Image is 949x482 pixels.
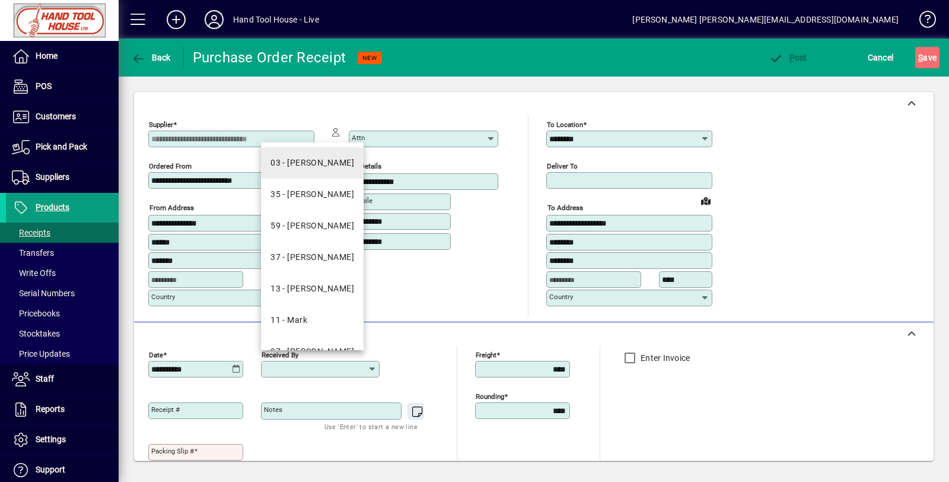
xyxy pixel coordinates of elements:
[36,465,65,474] span: Support
[12,288,75,298] span: Serial Numbers
[6,283,119,303] a: Serial Numbers
[270,157,354,169] div: 03 - [PERSON_NAME]
[36,435,66,444] span: Settings
[149,162,192,170] mat-label: Ordered from
[6,425,119,455] a: Settings
[6,223,119,243] a: Receipts
[6,364,119,394] a: Staff
[12,329,60,338] span: Stocktakes
[261,210,364,242] mat-option: 59 - CRAIG
[910,2,934,41] a: Knowledge Base
[6,243,119,263] a: Transfers
[549,293,573,301] mat-label: Country
[6,303,119,324] a: Pricebooks
[6,344,119,364] a: Price Updates
[270,314,307,326] div: 11 - Mark
[6,324,119,344] a: Stocktakes
[6,132,119,162] a: Pick and Pack
[261,147,364,179] mat-option: 03 - Campbell
[12,309,60,318] span: Pricebooks
[918,53,923,62] span: S
[36,404,65,414] span: Reports
[151,405,180,414] mat-label: Receipt #
[36,142,87,151] span: Pick and Pack
[233,10,319,29] div: Hand Tool House - Live
[128,47,174,68] button: Back
[6,72,119,102] a: POS
[261,242,364,273] mat-option: 37 - Kelvin
[36,112,76,121] span: Customers
[36,172,69,182] span: Suppliers
[149,120,173,129] mat-label: Supplier
[638,352,690,364] label: Enter Invoice
[766,47,810,68] button: Post
[12,349,70,359] span: Price Updates
[36,374,54,383] span: Staff
[915,47,940,68] button: Save
[270,345,354,358] div: 87 - [PERSON_NAME]
[270,251,354,264] div: 37 - [PERSON_NAME]
[151,447,194,455] mat-label: Packing Slip #
[696,191,715,210] a: View on map
[261,179,364,210] mat-option: 35 - Cheri De Baugh
[195,9,233,30] button: Profile
[261,305,364,336] mat-option: 11 - Mark
[6,263,119,283] a: Write Offs
[362,54,377,62] span: NEW
[119,47,184,68] app-page-header-button: Back
[868,48,894,67] span: Cancel
[12,248,54,258] span: Transfers
[352,134,365,142] mat-label: Attn
[151,293,175,301] mat-label: Country
[262,350,298,359] mat-label: Received by
[6,102,119,132] a: Customers
[270,283,354,295] div: 13 - [PERSON_NAME]
[6,163,119,192] a: Suppliers
[157,9,195,30] button: Add
[918,48,937,67] span: ave
[131,53,171,62] span: Back
[547,162,578,170] mat-label: Deliver To
[270,220,354,232] div: 59 - [PERSON_NAME]
[769,53,807,62] span: ost
[865,47,897,68] button: Cancel
[36,81,52,91] span: POS
[264,405,282,414] mat-label: Notes
[476,350,496,359] mat-label: Freight
[324,420,418,433] mat-hint: Use 'Enter' to start a new line
[261,273,364,305] mat-option: 13 - Lucy Dipple
[193,48,346,67] div: Purchase Order Receipt
[12,228,50,237] span: Receipts
[149,350,163,359] mat-label: Date
[6,395,119,424] a: Reports
[547,120,583,129] mat-label: To location
[36,51,58,61] span: Home
[476,392,504,400] mat-label: Rounding
[12,268,56,278] span: Write Offs
[789,53,795,62] span: P
[261,336,364,367] mat-option: 87 - Matt
[6,42,119,71] a: Home
[270,188,354,201] div: 35 - [PERSON_NAME]
[36,202,69,212] span: Products
[632,10,899,29] div: [PERSON_NAME] [PERSON_NAME][EMAIL_ADDRESS][DOMAIN_NAME]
